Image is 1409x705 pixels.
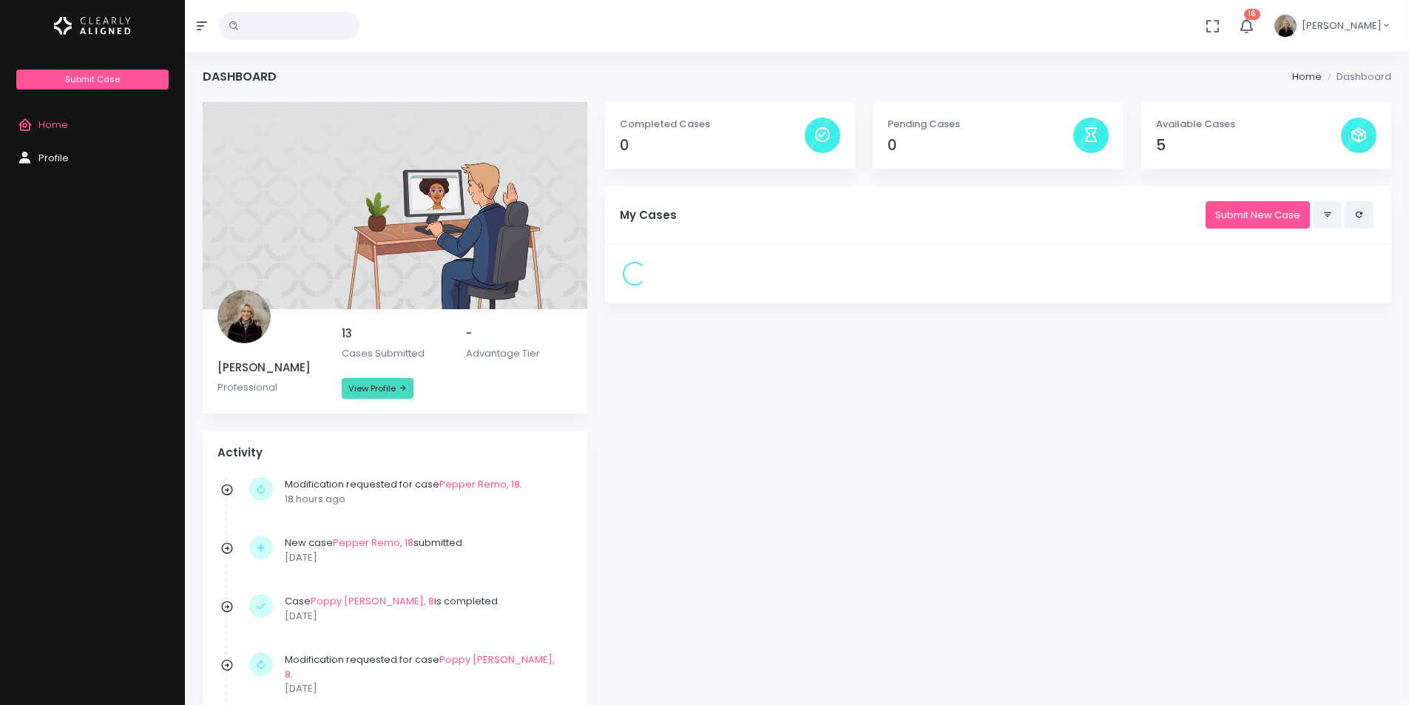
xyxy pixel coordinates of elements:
[1272,13,1299,39] img: Header Avatar
[285,681,565,696] p: [DATE]
[285,550,565,565] p: [DATE]
[217,446,572,459] h4: Activity
[311,594,434,608] a: Poppy [PERSON_NAME], 8
[888,137,1072,154] h4: 0
[342,346,448,361] p: Cases Submitted
[1156,137,1341,154] h4: 5
[1292,70,1322,84] li: Home
[1302,18,1382,33] span: [PERSON_NAME]
[65,73,120,85] span: Submit Case
[1322,70,1391,84] li: Dashboard
[1206,201,1310,229] a: Submit New Case
[466,346,572,361] p: Advantage Tier
[620,137,805,154] h4: 0
[333,536,413,550] a: Pepper Remo, 18
[285,652,565,696] div: Modification requested for case .
[217,361,324,374] h5: [PERSON_NAME]
[285,492,565,507] p: 18 hours ago
[285,594,565,623] div: Case is completed.
[342,327,448,340] h5: 13
[342,378,413,399] a: View Profile
[16,70,168,90] a: Submit Case
[620,209,1206,222] h5: My Cases
[38,151,69,165] span: Profile
[285,536,565,564] div: New case submitted.
[1156,117,1341,132] p: Available Cases
[888,117,1072,132] p: Pending Cases
[1244,9,1260,20] span: 16
[285,609,565,624] p: [DATE]
[217,380,324,395] p: Professional
[285,477,565,506] div: Modification requested for case .
[285,652,555,681] a: Poppy [PERSON_NAME], 8
[38,118,68,132] span: Home
[54,10,131,41] img: Logo Horizontal
[439,477,520,491] a: Pepper Remo, 18
[203,70,277,84] h4: Dashboard
[466,327,572,340] h5: -
[620,117,805,132] p: Completed Cases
